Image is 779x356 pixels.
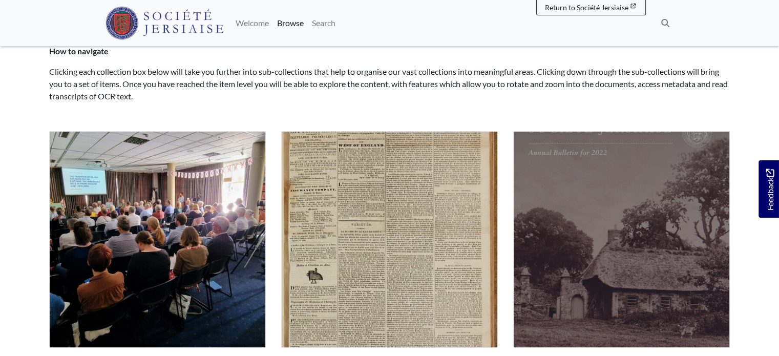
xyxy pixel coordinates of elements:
[49,131,266,348] img: Talks
[231,13,273,33] a: Welcome
[49,46,109,56] strong: How to navigate
[545,3,628,12] span: Return to Société Jersiaise
[49,66,730,102] p: Clicking each collection box below will take you further into sub-collections that help to organi...
[273,13,308,33] a: Browse
[106,7,224,39] img: Société Jersiaise
[759,160,779,218] a: Would you like to provide feedback?
[513,131,730,348] img: Annual Bulletin
[308,13,340,33] a: Search
[106,4,224,42] a: Société Jersiaise logo
[764,169,776,210] span: Feedback
[281,131,498,348] img: Newspapers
